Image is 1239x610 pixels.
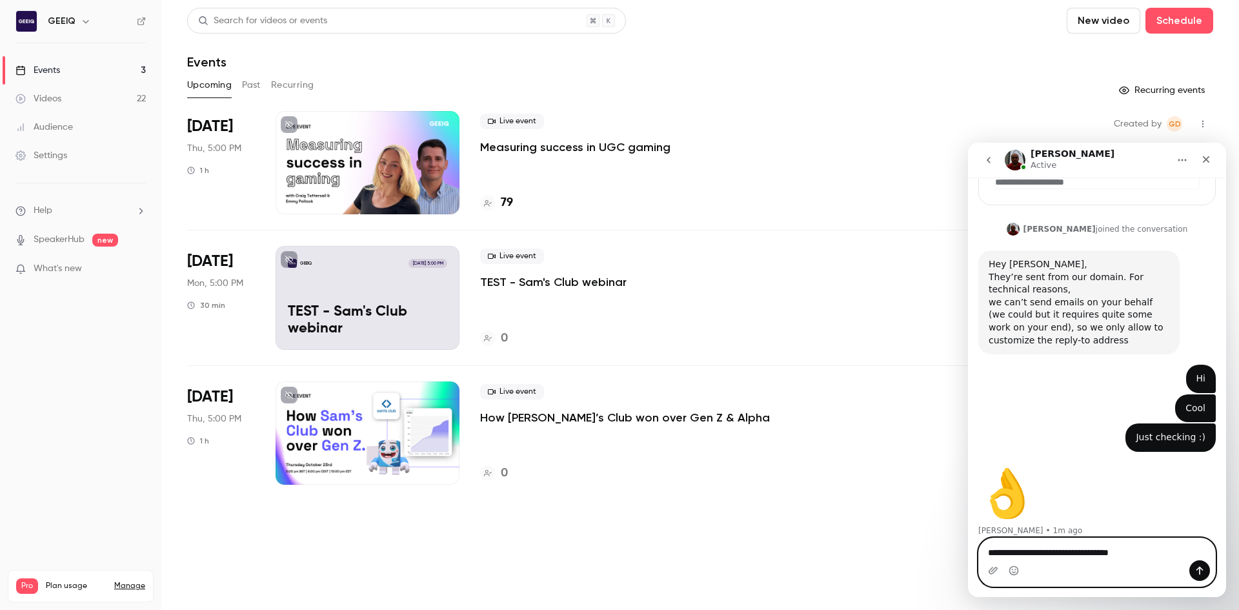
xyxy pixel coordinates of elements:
[34,233,85,247] a: SpeakerHub
[1113,80,1213,101] button: Recurring events
[242,75,261,96] button: Past
[34,262,82,276] span: What's new
[501,465,508,482] h4: 0
[20,423,30,433] button: Upload attachment
[15,64,60,77] div: Events
[10,108,212,212] div: Hey [PERSON_NAME],They’re sent from our domain. For technical reasons,we can’t send emails on you...
[187,381,255,485] div: Oct 23 Thu, 5:00 PM (Europe/London)
[55,81,220,92] div: joined the conversation
[48,15,76,28] h6: GEEIQ
[501,194,513,212] h4: 79
[187,142,241,155] span: Thu, 5:00 PM
[187,436,209,446] div: 1 h
[10,252,248,281] div: user says…
[480,114,544,129] span: Live event
[187,277,243,290] span: Mon, 5:00 PM
[39,80,52,93] img: Profile image for Salim
[92,234,118,247] span: new
[1169,116,1181,132] span: GD
[55,82,128,91] b: [PERSON_NAME]
[10,320,68,381] div: 👌[PERSON_NAME] • 1m ago
[217,259,237,272] div: Cool
[187,300,225,310] div: 30 min
[480,384,544,400] span: Live event
[187,246,255,349] div: Oct 20 Mon, 5:00 PM (Europe/London)
[46,581,106,591] span: Plan usage
[11,396,247,418] textarea: Message…
[10,222,248,252] div: user says…
[10,384,114,392] div: [PERSON_NAME] • 1m ago
[218,222,248,250] div: Hi
[16,11,37,32] img: GEEIQ
[15,121,73,134] div: Audience
[10,327,68,374] div: 👌
[187,165,209,176] div: 1 h
[21,116,201,204] div: Hey [PERSON_NAME], They’re sent from our domain. For technical reasons, we can’t send emails on y...
[480,194,513,212] a: 79
[228,230,237,243] div: Hi
[168,289,237,301] div: Just checking :)
[10,78,248,108] div: Salim says…
[300,260,312,267] p: GEEIQ
[10,320,248,410] div: Salim says…
[271,75,314,96] button: Recurring
[187,412,241,425] span: Thu, 5:00 PM
[1067,8,1140,34] button: New video
[15,204,146,218] li: help-dropdown-opener
[480,249,544,264] span: Live event
[114,581,145,591] a: Manage
[187,111,255,214] div: Oct 9 Thu, 5:00 PM (Europe/London)
[1167,116,1182,132] span: Giovanna Demopoulos
[10,281,248,320] div: user says…
[207,252,248,280] div: Cool
[480,274,627,290] a: TEST - Sam's Club webinar
[15,149,67,162] div: Settings
[480,410,770,425] a: How [PERSON_NAME]’s Club won over Gen Z & Alpha
[480,465,508,482] a: 0
[34,204,52,218] span: Help
[187,54,227,70] h1: Events
[187,116,233,137] span: [DATE]
[187,251,233,272] span: [DATE]
[408,259,447,268] span: [DATE] 5:00 PM
[1145,8,1213,34] button: Schedule
[1114,116,1162,132] span: Created by
[10,108,248,222] div: Salim says…
[157,281,248,309] div: Just checking :)
[187,387,233,407] span: [DATE]
[187,75,232,96] button: Upcoming
[16,578,38,594] span: Pro
[288,304,447,338] p: TEST - Sam's Club webinar
[15,92,61,105] div: Videos
[221,418,242,438] button: Send a message…
[480,330,508,347] a: 0
[968,143,1226,597] iframe: Intercom live chat
[501,330,508,347] h4: 0
[276,246,459,349] a: TEST - Sam's Club webinarGEEIQ[DATE] 5:00 PMTEST - Sam's Club webinar
[26,34,232,46] input: Enter your email
[41,423,51,433] button: Emoji picker
[480,139,670,155] a: Measuring success in UGC gaming
[198,14,327,28] div: Search for videos or events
